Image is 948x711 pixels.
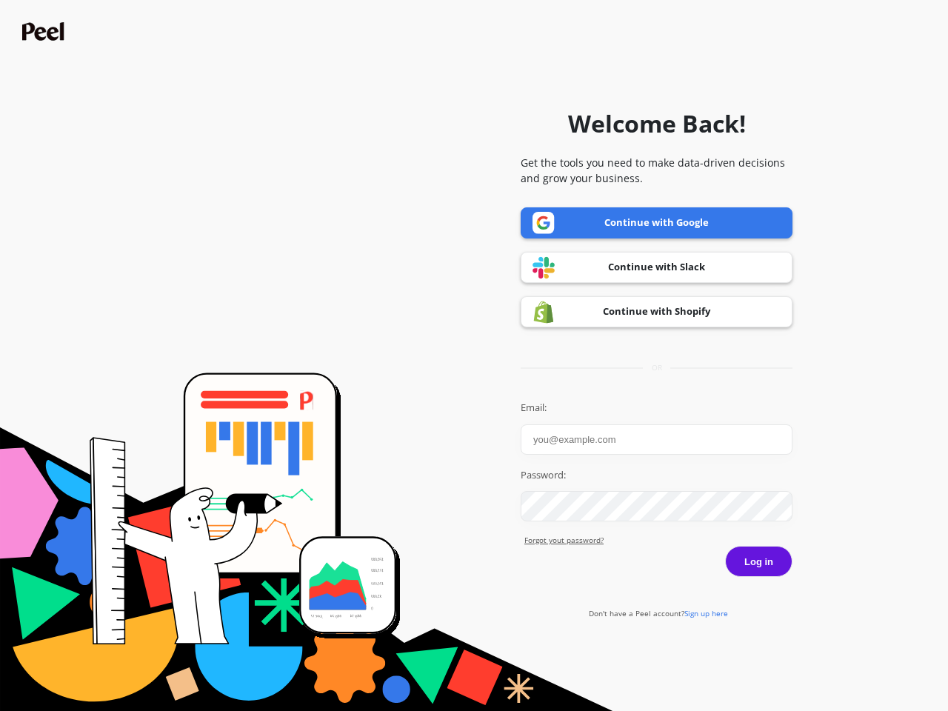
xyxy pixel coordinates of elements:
[521,252,792,283] a: Continue with Slack
[533,256,555,279] img: Slack logo
[533,301,555,324] img: Shopify logo
[589,608,728,618] a: Don't have a Peel account?Sign up here
[521,424,792,455] input: you@example.com
[725,546,792,577] button: Log in
[22,22,68,41] img: Peel
[521,401,792,415] label: Email:
[521,362,792,373] div: or
[568,106,746,141] h1: Welcome Back!
[521,155,792,186] p: Get the tools you need to make data-driven decisions and grow your business.
[521,296,792,327] a: Continue with Shopify
[521,468,792,483] label: Password:
[533,212,555,234] img: Google logo
[684,608,728,618] span: Sign up here
[521,207,792,238] a: Continue with Google
[524,535,792,546] a: Forgot yout password?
